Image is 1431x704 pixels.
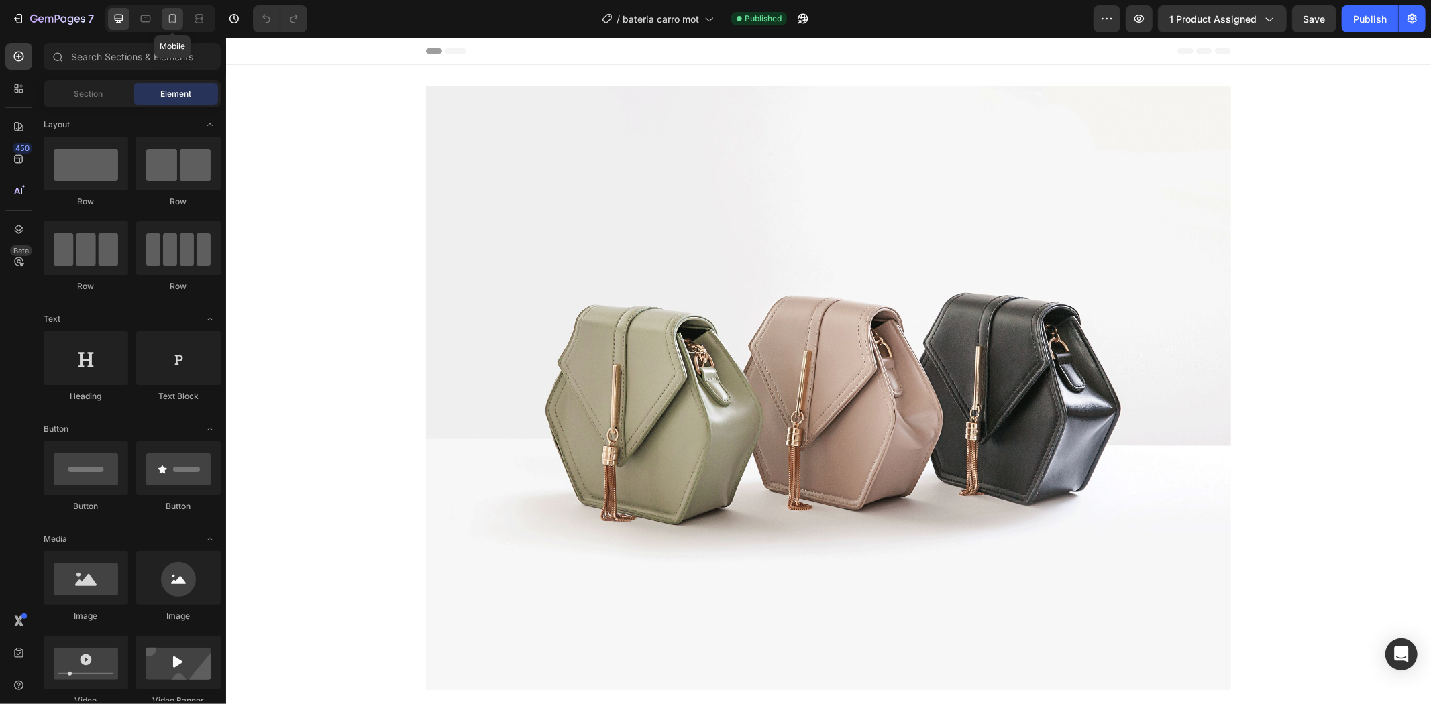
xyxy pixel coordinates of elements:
iframe: Design area [226,38,1431,704]
div: Undo/Redo [253,5,307,32]
button: Publish [1342,5,1398,32]
div: 450 [13,143,32,154]
div: Open Intercom Messenger [1385,638,1418,670]
span: Media [44,533,67,545]
div: Text Block [136,390,221,402]
div: Row [136,280,221,292]
div: Beta [10,245,32,256]
div: Button [44,500,128,512]
p: 7 [88,11,94,27]
div: Button [136,500,221,512]
span: Toggle open [199,114,221,135]
span: Toggle open [199,308,221,330]
span: Layout [44,119,70,131]
div: Image [44,610,128,622]
div: Row [44,196,128,208]
span: Toggle open [199,528,221,550]
button: 7 [5,5,100,32]
span: Save [1304,13,1326,25]
span: Section [74,88,103,100]
input: Search Sections & Elements [44,43,221,70]
span: Text [44,313,60,325]
div: Image [136,610,221,622]
button: Save [1292,5,1336,32]
span: bateria carro mot [623,12,699,26]
span: Published [745,13,782,25]
div: Row [136,196,221,208]
div: Publish [1353,12,1387,26]
span: Element [160,88,191,100]
span: / [617,12,620,26]
span: Button [44,423,68,435]
span: Toggle open [199,418,221,440]
div: Heading [44,390,128,402]
div: Row [44,280,128,292]
button: 1 product assigned [1158,5,1287,32]
span: 1 product assigned [1169,12,1257,26]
